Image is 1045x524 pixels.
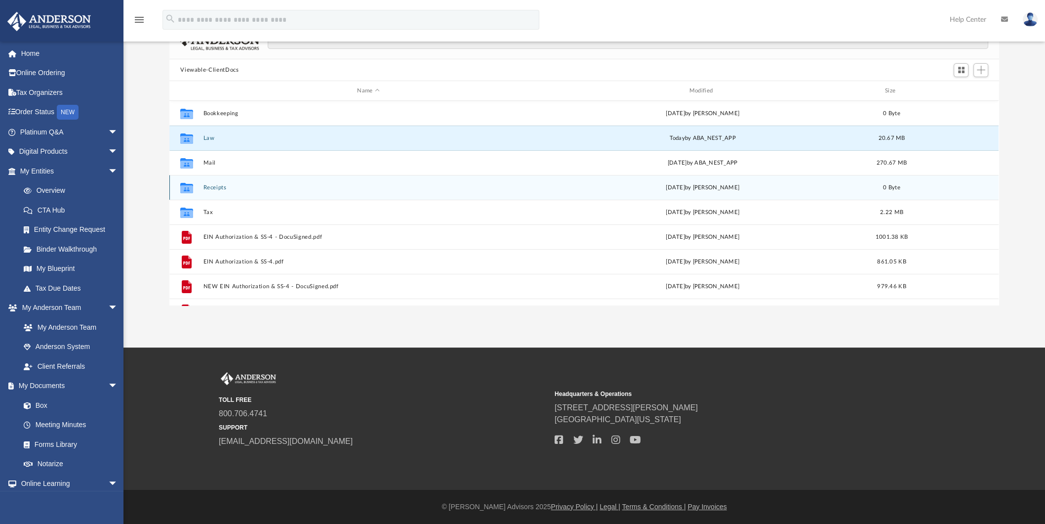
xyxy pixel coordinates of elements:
span: arrow_drop_down [108,142,128,162]
a: Tax Due Dates [14,278,133,298]
a: My Documentsarrow_drop_down [7,376,128,396]
a: Pay Invoices [687,503,726,511]
div: NEW [57,105,79,120]
div: [DATE] by [PERSON_NAME] [538,258,868,266]
a: Anderson System [14,337,128,357]
a: [STREET_ADDRESS][PERSON_NAME] [555,403,698,412]
small: SUPPORT [219,423,548,432]
div: Size [872,87,912,95]
div: [DATE] by [PERSON_NAME] [538,109,868,118]
a: [EMAIL_ADDRESS][DOMAIN_NAME] [219,437,353,445]
img: User Pic [1023,12,1038,27]
a: Entity Change Request [14,220,133,240]
span: 0 Byte [884,185,901,190]
a: Box [14,395,123,415]
span: 1001.38 KB [876,234,908,240]
button: Receipts [203,184,533,191]
a: Client Referrals [14,356,128,376]
button: Add [973,63,988,77]
span: arrow_drop_down [108,376,128,396]
div: [DATE] by [PERSON_NAME] [538,233,868,242]
div: Name [203,87,533,95]
a: My Anderson Teamarrow_drop_down [7,298,128,318]
a: Digital Productsarrow_drop_down [7,142,133,162]
a: CTA Hub [14,200,133,220]
a: Meeting Minutes [14,415,128,435]
small: Headquarters & Operations [555,390,884,398]
button: EIN Authorization & SS-4.pdf [203,259,533,265]
button: Viewable-ClientDocs [180,66,239,75]
button: Law [203,135,533,141]
a: menu [133,19,145,26]
a: Binder Walkthrough [14,239,133,259]
div: [DATE] by ABA_NEST_APP [538,159,868,168]
div: Modified [537,87,868,95]
a: My Blueprint [14,259,128,279]
a: My Entitiesarrow_drop_down [7,161,133,181]
a: Order StatusNEW [7,102,133,123]
div: © [PERSON_NAME] Advisors 2025 [123,502,1045,512]
span: 979.46 KB [878,284,906,289]
a: 800.706.4741 [219,409,267,418]
span: 861.05 KB [878,259,906,264]
a: Overview [14,181,133,201]
img: Anderson Advisors Platinum Portal [4,12,94,31]
a: Home [7,44,133,63]
span: 20.67 MB [879,135,905,141]
a: Online Learningarrow_drop_down [7,474,128,493]
span: today [670,135,685,141]
div: [DATE] by [PERSON_NAME] [538,282,868,291]
div: by ABA_NEST_APP [538,134,868,143]
a: Terms & Conditions | [622,503,686,511]
span: arrow_drop_down [108,474,128,494]
i: menu [133,14,145,26]
a: Legal | [600,503,620,511]
button: Mail [203,160,533,166]
div: grid [169,101,999,306]
a: Forms Library [14,435,123,454]
a: Platinum Q&Aarrow_drop_down [7,122,133,142]
button: Bookkeeping [203,110,533,117]
button: Switch to Grid View [954,63,968,77]
span: arrow_drop_down [108,298,128,318]
button: Tax [203,209,533,216]
small: TOLL FREE [219,395,548,404]
a: [GEOGRAPHIC_DATA][US_STATE] [555,415,681,424]
button: NEW EIN Authorization & SS-4 - DocuSigned.pdf [203,283,533,290]
a: My Anderson Team [14,317,123,337]
a: Privacy Policy | [551,503,598,511]
img: Anderson Advisors Platinum Portal [219,372,278,385]
button: EIN Authorization & SS-4 - DocuSigned.pdf [203,234,533,240]
a: Tax Organizers [7,83,133,102]
div: id [916,87,985,95]
i: search [165,13,176,24]
span: arrow_drop_down [108,161,128,181]
div: [DATE] by [PERSON_NAME] [538,183,868,192]
span: 0 Byte [884,111,901,116]
span: 2.22 MB [880,210,903,215]
a: Online Ordering [7,63,133,83]
a: Notarize [14,454,128,474]
div: [DATE] by [PERSON_NAME] [538,208,868,217]
div: id [174,87,199,95]
span: arrow_drop_down [108,122,128,142]
span: 270.67 MB [877,160,907,166]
